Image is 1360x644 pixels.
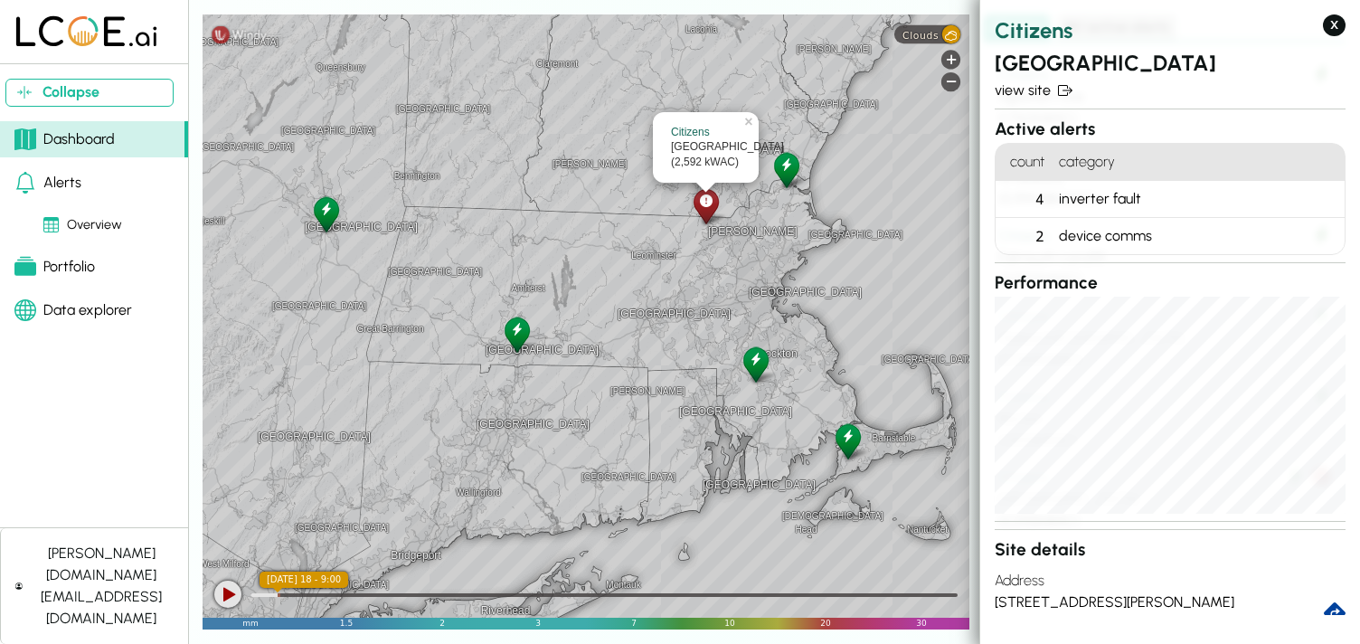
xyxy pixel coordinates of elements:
[995,563,1346,592] h4: Address
[14,299,132,321] div: Data explorer
[770,149,802,190] div: Amesbury
[941,50,960,69] div: Zoom in
[501,314,533,355] div: Agawam Ave
[1324,602,1346,624] a: directions
[996,144,1052,181] h4: count
[690,185,722,226] div: Tyngsborough
[742,112,759,125] a: ×
[1052,144,1345,181] h4: category
[1052,218,1345,254] div: device comms
[43,215,122,235] div: Overview
[14,172,81,194] div: Alerts
[902,29,939,41] span: Clouds
[995,47,1346,80] h2: [GEOGRAPHIC_DATA]
[671,125,741,140] div: Citizens
[14,128,115,150] div: Dashboard
[740,344,771,384] div: Norton
[5,79,174,107] button: Collapse
[671,139,741,155] div: [GEOGRAPHIC_DATA]
[671,155,741,170] div: (2,592 kWAC)
[832,421,864,461] div: Falmouth Landfill
[995,537,1346,563] h3: Site details
[995,14,1346,47] h2: Citizens
[996,181,1052,218] div: 4
[260,572,348,588] div: local time
[310,194,342,234] div: Global Albany
[995,117,1346,143] h3: Active alerts
[1323,14,1346,36] button: X
[996,218,1052,254] div: 2
[14,256,95,278] div: Portfolio
[995,80,1346,101] a: view site
[995,270,1346,297] h3: Performance
[1052,181,1345,218] div: inverter fault
[995,592,1324,635] div: [STREET_ADDRESS][PERSON_NAME] [GEOGRAPHIC_DATA]
[30,543,174,630] div: [PERSON_NAME][DOMAIN_NAME][EMAIL_ADDRESS][DOMAIN_NAME]
[260,572,348,588] div: [DATE] 18 - 9:00
[941,72,960,91] div: Zoom out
